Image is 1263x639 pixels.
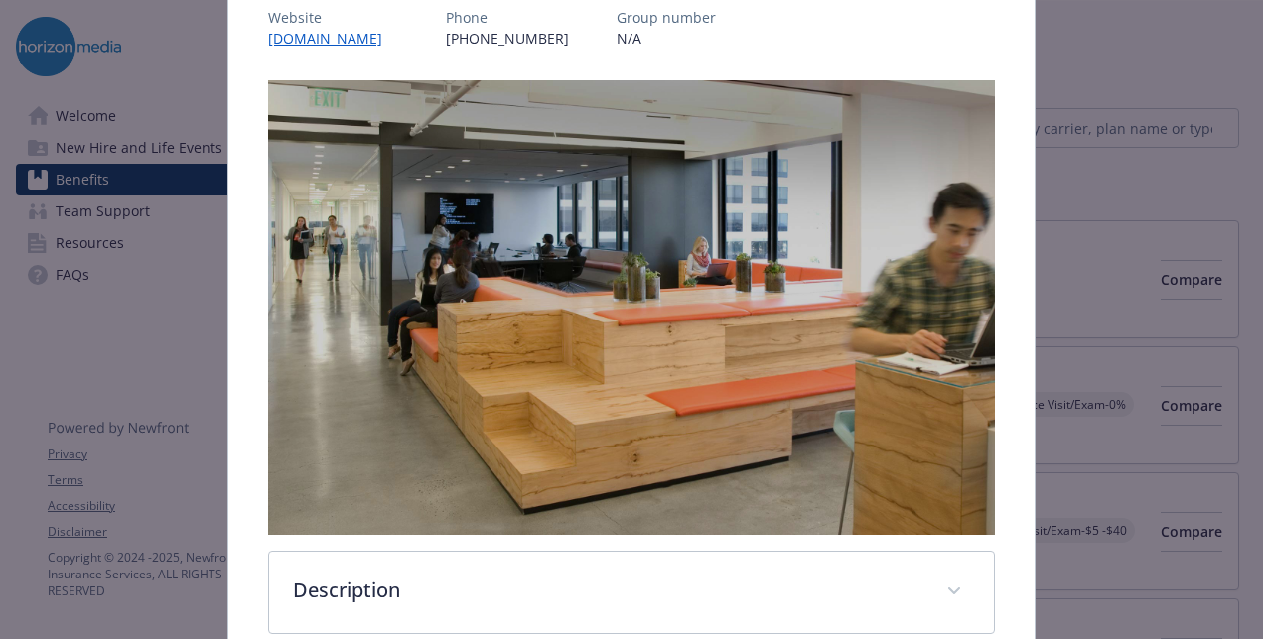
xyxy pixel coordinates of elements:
[446,7,569,28] p: Phone
[269,552,994,633] div: Description
[268,80,995,535] img: banner
[617,28,716,49] p: N/A
[268,29,398,48] a: [DOMAIN_NAME]
[293,575,922,605] p: Description
[617,7,716,28] p: Group number
[268,7,398,28] p: Website
[446,28,569,49] p: [PHONE_NUMBER]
